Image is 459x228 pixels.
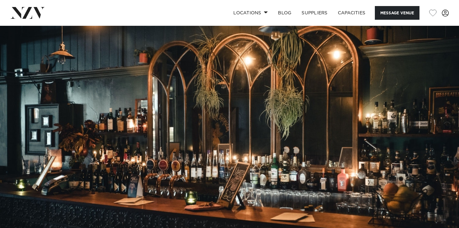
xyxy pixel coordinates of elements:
button: Message Venue [375,6,419,20]
a: Locations [228,6,273,20]
a: SUPPLIERS [296,6,332,20]
a: BLOG [273,6,296,20]
img: nzv-logo.png [10,7,45,18]
a: Capacities [333,6,371,20]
